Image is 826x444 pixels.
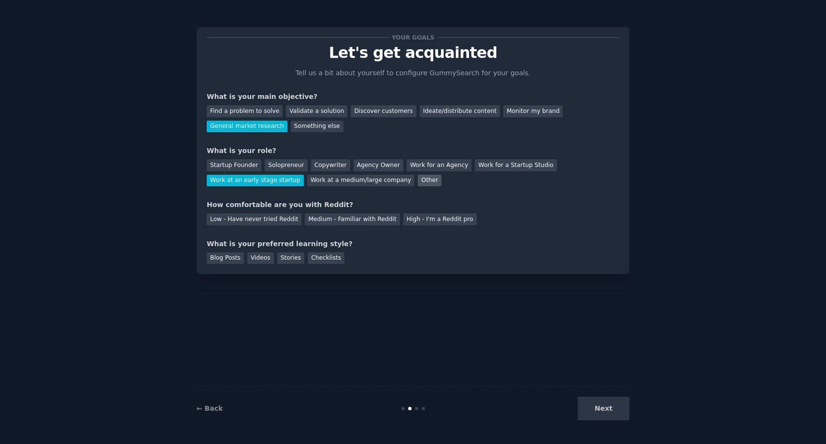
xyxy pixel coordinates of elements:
[354,159,403,171] div: Agency Owner
[308,252,344,264] div: Checklists
[207,252,244,264] div: Blog Posts
[418,175,441,187] div: Other
[207,92,619,102] div: What is your main objective?
[503,105,563,117] div: Monitor my brand
[207,146,619,156] div: What is your role?
[207,159,261,171] div: Startup Founder
[403,213,477,225] div: High - I'm a Reddit pro
[207,121,287,133] div: General market research
[420,105,500,117] div: Ideate/distribute content
[207,213,301,225] div: Low - Have never tried Reddit
[286,105,347,117] div: Validate a solution
[197,404,223,412] a: ← Back
[207,175,304,187] div: Work at an early stage startup
[291,68,535,78] p: Tell us a bit about yourself to configure GummySearch for your goals.
[311,159,350,171] div: Copywriter
[307,175,414,187] div: Work at a medium/large company
[207,105,283,117] div: Find a problem to solve
[247,252,274,264] div: Videos
[207,239,619,249] div: What is your preferred learning style?
[207,44,619,61] p: Let's get acquainted
[265,159,307,171] div: Solopreneur
[407,159,471,171] div: Work for an Agency
[305,213,399,225] div: Medium - Familiar with Reddit
[207,200,619,210] div: How comfortable are you with Reddit?
[277,252,304,264] div: Stories
[390,32,436,42] span: Your goals
[475,159,556,171] div: Work for a Startup Studio
[351,105,416,117] div: Discover customers
[291,121,343,133] div: Something else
